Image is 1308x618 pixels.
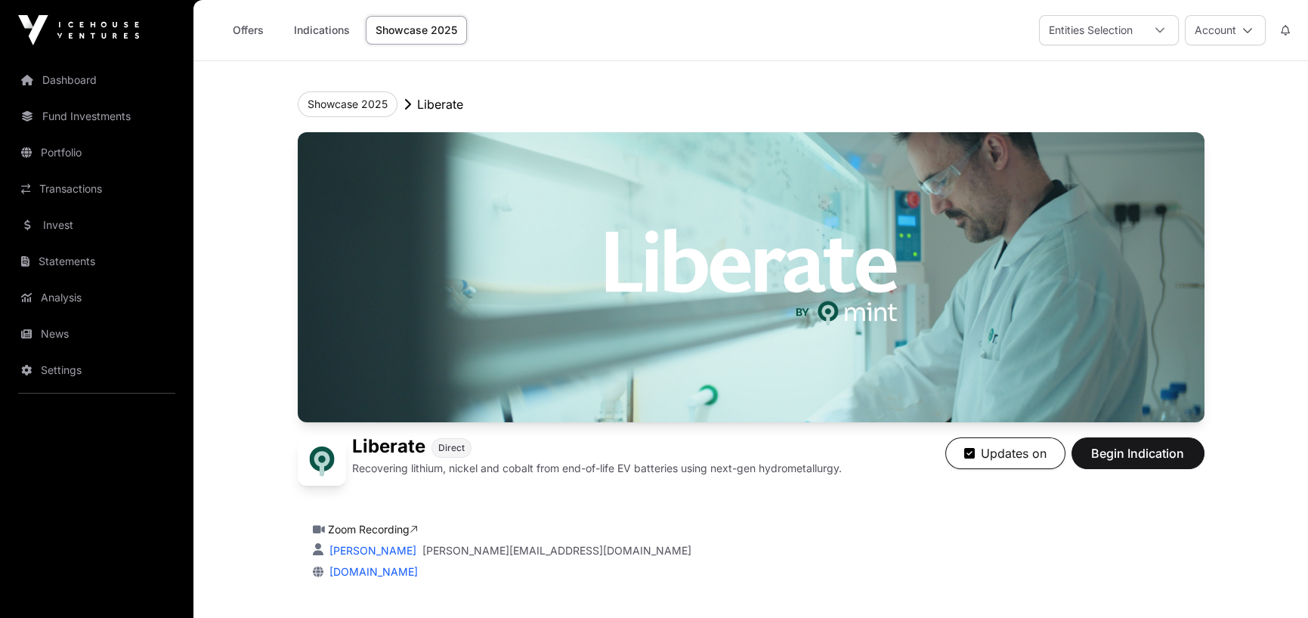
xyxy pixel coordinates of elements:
[1071,437,1204,469] button: Begin Indication
[422,543,691,558] a: [PERSON_NAME][EMAIL_ADDRESS][DOMAIN_NAME]
[438,442,465,454] span: Direct
[1071,453,1204,468] a: Begin Indication
[12,245,181,278] a: Statements
[12,100,181,133] a: Fund Investments
[352,437,425,458] h1: Liberate
[366,16,467,45] a: Showcase 2025
[218,16,278,45] a: Offers
[352,461,842,476] p: Recovering lithium, nickel and cobalt from end-of-life EV batteries using next-gen hydrometallurgy.
[417,95,463,113] p: Liberate
[323,565,418,578] a: [DOMAIN_NAME]
[18,15,139,45] img: Icehouse Ventures Logo
[12,354,181,387] a: Settings
[12,136,181,169] a: Portfolio
[1090,444,1186,462] span: Begin Indication
[1040,16,1142,45] div: Entities Selection
[298,91,397,117] button: Showcase 2025
[1185,15,1266,45] button: Account
[284,16,360,45] a: Indications
[1232,545,1308,618] iframe: Chat Widget
[298,437,346,486] img: Liberate
[326,544,416,557] a: [PERSON_NAME]
[12,317,181,351] a: News
[12,209,181,242] a: Invest
[945,437,1065,469] button: Updates on
[12,172,181,205] a: Transactions
[12,281,181,314] a: Analysis
[298,132,1204,422] img: Liberate
[328,523,418,536] a: Zoom Recording
[12,63,181,97] a: Dashboard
